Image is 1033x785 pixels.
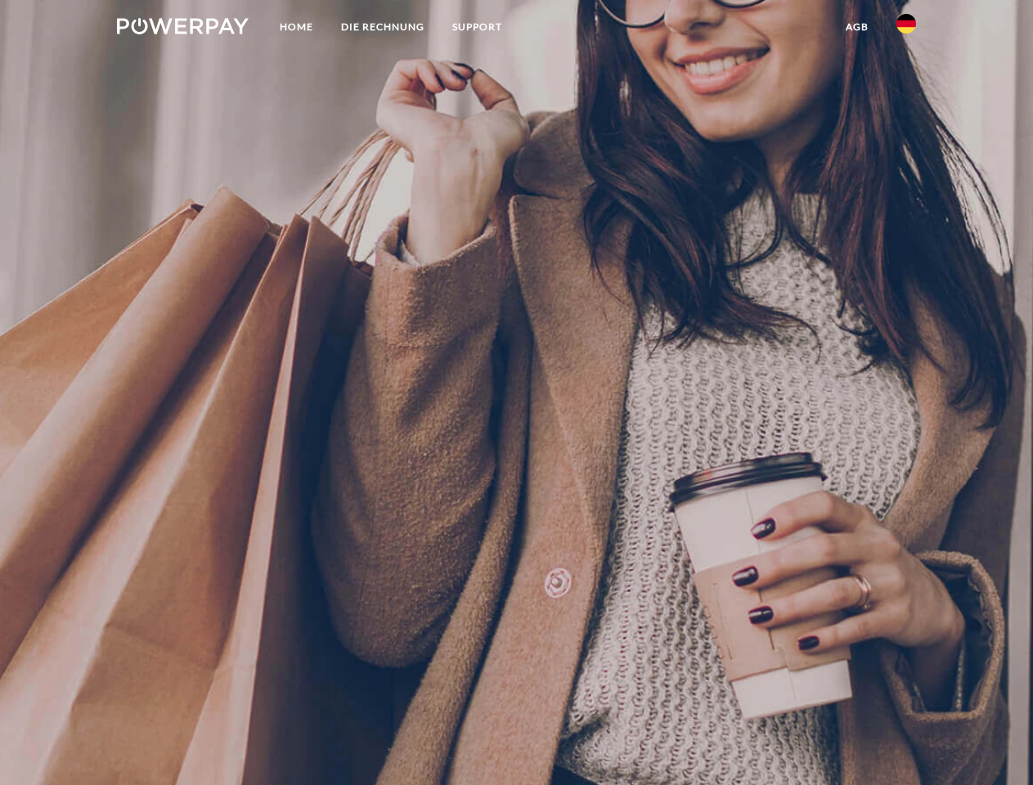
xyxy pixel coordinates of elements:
[896,14,916,34] img: de
[438,12,516,42] a: SUPPORT
[266,12,327,42] a: Home
[327,12,438,42] a: DIE RECHNUNG
[117,18,249,34] img: logo-powerpay-white.svg
[832,12,883,42] a: agb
